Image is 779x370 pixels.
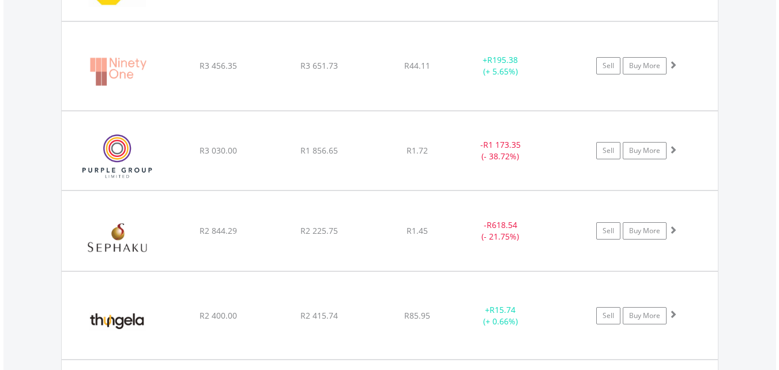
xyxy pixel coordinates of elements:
[457,139,544,162] div: - (- 38.72%)
[623,222,667,240] a: Buy More
[596,307,620,324] a: Sell
[623,307,667,324] a: Buy More
[200,310,237,321] span: R2 400.00
[407,145,428,156] span: R1.72
[457,304,544,327] div: + (+ 0.66%)
[300,145,338,156] span: R1 856.65
[300,60,338,71] span: R3 651.73
[457,219,544,242] div: - (- 21.75%)
[404,60,430,71] span: R44.11
[200,60,237,71] span: R3 456.35
[300,310,338,321] span: R2 415.74
[200,145,237,156] span: R3 030.00
[67,36,167,107] img: EQU.ZA.NY1.png
[596,57,620,74] a: Sell
[200,225,237,236] span: R2 844.29
[67,286,167,356] img: EQU.ZA.TGA.png
[457,54,544,77] div: + (+ 5.65%)
[67,205,167,268] img: EQU.ZA.SEP.png
[407,225,428,236] span: R1.45
[623,57,667,74] a: Buy More
[487,54,518,65] span: R195.38
[596,222,620,240] a: Sell
[483,139,521,150] span: R1 173.35
[490,304,515,315] span: R15.74
[404,310,430,321] span: R85.95
[67,126,167,188] img: EQU.ZA.PPE.png
[487,219,517,230] span: R618.54
[300,225,338,236] span: R2 225.75
[596,142,620,159] a: Sell
[623,142,667,159] a: Buy More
